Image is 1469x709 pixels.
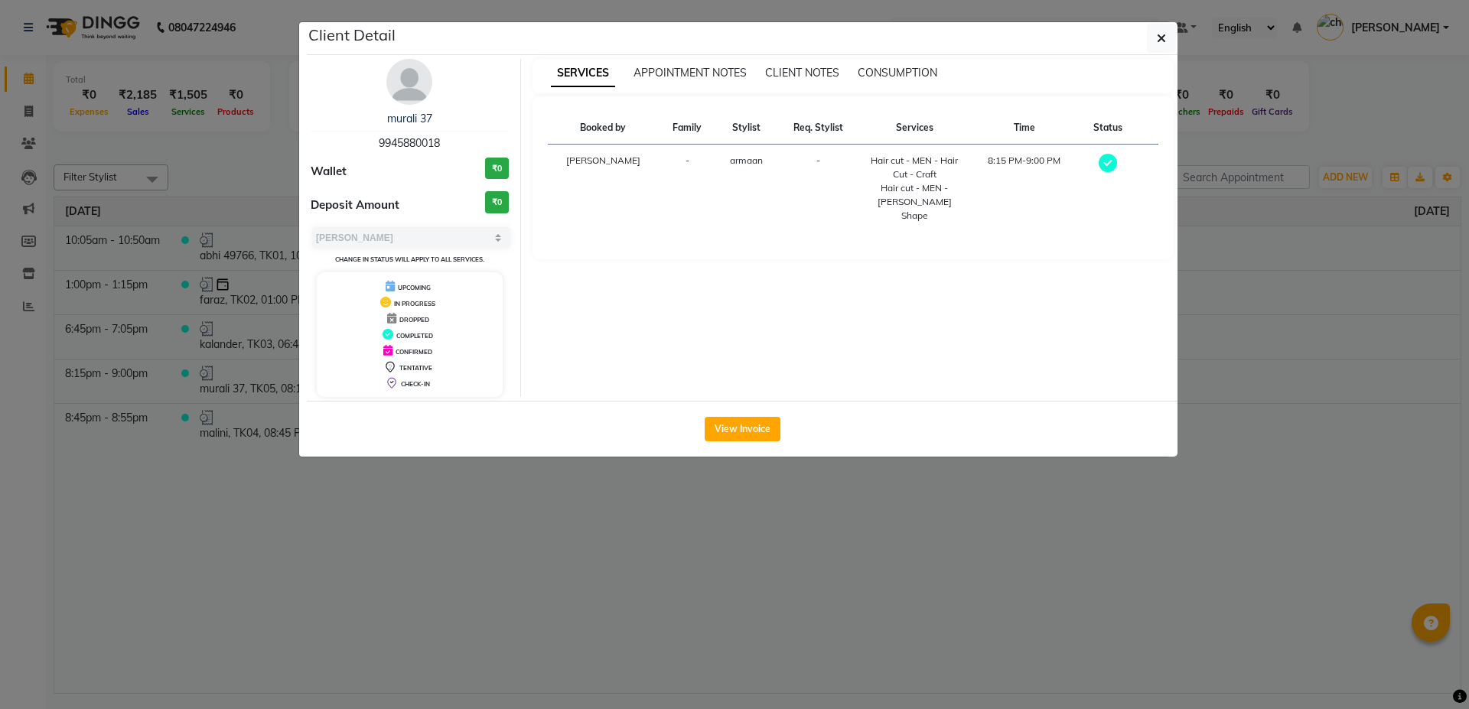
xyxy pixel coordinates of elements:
th: Time [969,112,1079,145]
span: CONFIRMED [396,348,432,356]
span: CHECK-IN [401,380,430,388]
td: 8:15 PM-9:00 PM [969,145,1079,233]
img: avatar [386,59,432,105]
span: Wallet [311,163,347,181]
h3: ₹0 [485,191,509,213]
th: Services [859,112,969,145]
th: Req. Stylist [777,112,859,145]
span: SERVICES [551,60,615,87]
span: COMPLETED [396,332,433,340]
th: Stylist [716,112,778,145]
td: - [659,145,716,233]
span: CONSUMPTION [858,66,937,80]
div: Hair cut - MEN - [PERSON_NAME] Shape [868,181,960,223]
span: armaan [730,154,763,166]
span: UPCOMING [398,284,431,291]
th: Booked by [548,112,660,145]
td: [PERSON_NAME] [548,145,660,233]
a: murali 37 [387,112,432,125]
th: Status [1080,112,1137,145]
th: Family [659,112,716,145]
span: Deposit Amount [311,197,399,214]
h5: Client Detail [308,24,396,47]
span: 9945880018 [379,136,440,150]
h3: ₹0 [485,158,509,180]
div: Hair cut - MEN - Hair Cut - Craft [868,154,960,181]
small: Change in status will apply to all services. [335,255,484,263]
span: TENTATIVE [399,364,432,372]
span: CLIENT NOTES [765,66,839,80]
span: APPOINTMENT NOTES [634,66,747,80]
button: View Invoice [705,417,780,441]
td: - [777,145,859,233]
span: IN PROGRESS [394,300,435,307]
span: DROPPED [399,316,429,324]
